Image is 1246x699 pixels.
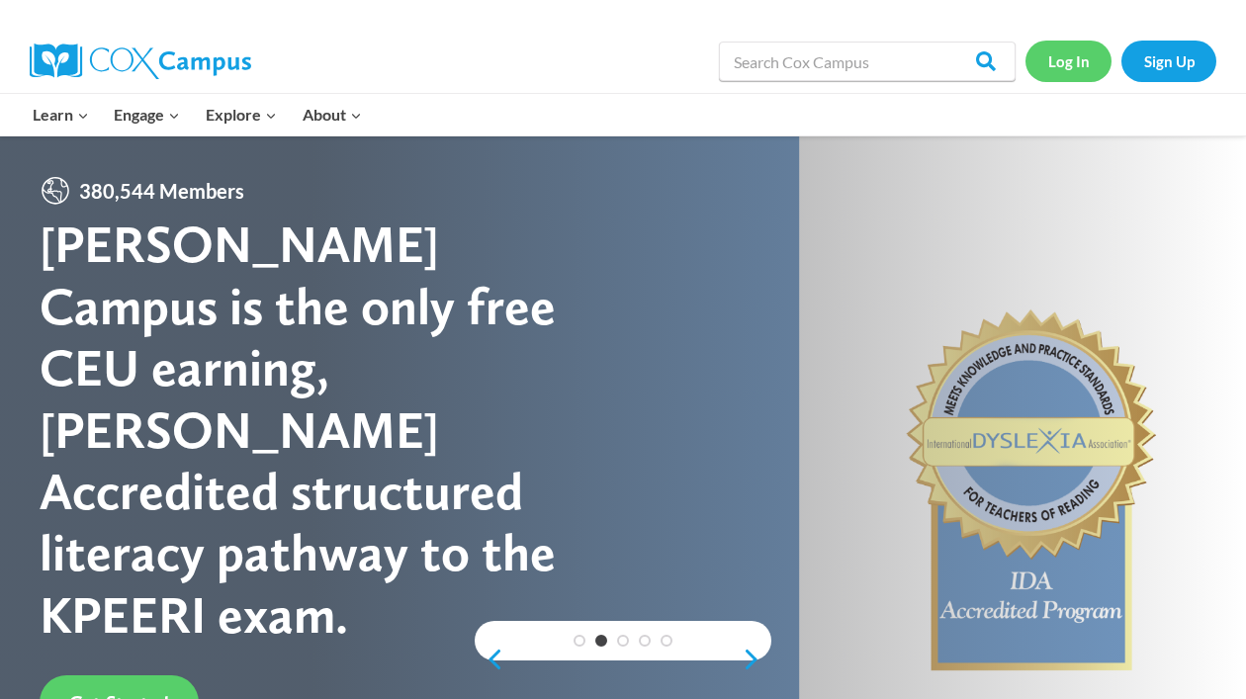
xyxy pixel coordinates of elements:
[20,94,102,135] button: Child menu of Learn
[1121,41,1216,81] a: Sign Up
[290,94,375,135] button: Child menu of About
[1025,41,1112,81] a: Log In
[1025,41,1216,81] nav: Secondary Navigation
[193,94,290,135] button: Child menu of Explore
[719,42,1016,81] input: Search Cox Campus
[71,175,252,207] span: 380,544 Members
[102,94,194,135] button: Child menu of Engage
[40,214,623,646] div: [PERSON_NAME] Campus is the only free CEU earning, [PERSON_NAME] Accredited structured literacy p...
[30,44,251,79] img: Cox Campus
[20,94,374,135] nav: Primary Navigation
